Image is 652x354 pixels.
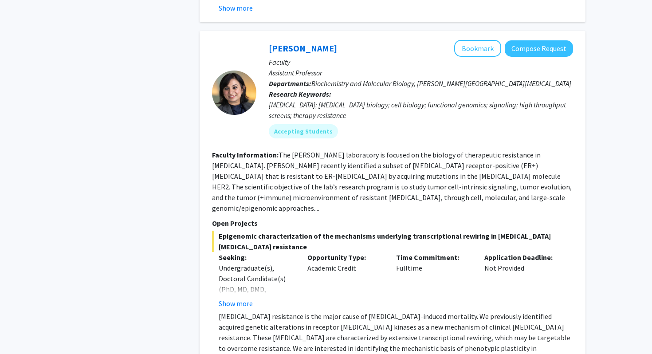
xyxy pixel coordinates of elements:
button: Show more [219,3,253,13]
span: Biochemistry and Molecular Biology, [PERSON_NAME][GEOGRAPHIC_DATA][MEDICAL_DATA] [311,79,571,88]
p: Seeking: [219,252,294,263]
button: Add Utthara Nayar to Bookmarks [454,40,501,57]
b: Research Keywords: [269,90,331,98]
p: Opportunity Type: [307,252,383,263]
p: Open Projects [212,218,573,228]
b: Faculty Information: [212,150,279,159]
span: Epigenomic characterization of the mechanisms underlying transcriptional rewiring in [MEDICAL_DAT... [212,231,573,252]
iframe: Chat [7,314,38,347]
div: [MEDICAL_DATA]; [MEDICAL_DATA] biology; cell biology; functional genomics; signaling; high throug... [269,99,573,121]
a: [PERSON_NAME] [269,43,337,54]
p: Assistant Professor [269,67,573,78]
div: Academic Credit [301,252,389,309]
p: Time Commitment: [396,252,471,263]
div: Fulltime [389,252,478,309]
p: Faculty [269,57,573,67]
button: Show more [219,298,253,309]
fg-read-more: The [PERSON_NAME] laboratory is focused on the biology of therapeutic resistance in [MEDICAL_DATA... [212,150,572,212]
div: Not Provided [478,252,566,309]
b: Departments: [269,79,311,88]
button: Compose Request to Utthara Nayar [505,40,573,57]
p: Application Deadline: [484,252,560,263]
mat-chip: Accepting Students [269,124,338,138]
